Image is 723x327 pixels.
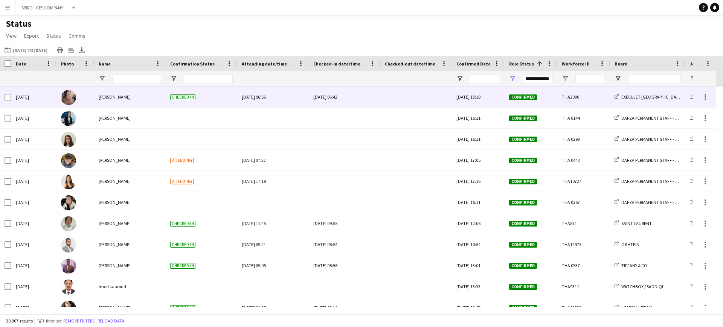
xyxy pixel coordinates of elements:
[509,116,537,121] span: Confirmed
[99,242,131,247] span: [PERSON_NAME]
[170,305,195,311] span: Checked-in
[61,153,76,168] img: Delon Romero
[77,46,86,55] app-action-btn: Export XLSX
[170,61,215,67] span: Confirmation Status
[61,280,76,295] img: imed kaaroud
[66,31,88,41] a: Comms
[452,150,505,170] div: [DATE] 17:05
[11,87,56,107] div: [DATE]
[557,276,610,297] div: THA9311
[242,150,304,170] div: [DATE] 07:32
[456,61,491,67] span: Confirmed Date
[61,132,76,147] img: Pooneh Zarnegar
[452,87,505,107] div: [DATE] 15:18
[170,179,194,184] span: Attending
[24,32,39,39] span: Export
[470,74,500,83] input: Confirmed Date Filter Input
[621,199,694,205] span: DAFZA PERMANENT STAFF - 2019/2025
[170,221,195,227] span: Checked-in
[61,61,74,67] span: Photo
[99,305,131,310] span: [PERSON_NAME]
[452,108,505,128] div: [DATE] 16:11
[15,0,69,15] button: SPIRO - GES COMPANY
[575,74,606,83] input: Workforce ID Filter Input
[452,171,505,192] div: [DATE] 17:16
[99,75,105,82] button: Open Filter Menu
[456,75,463,82] button: Open Filter Menu
[61,301,76,316] img: Jane Veroy
[99,263,131,268] span: [PERSON_NAME]
[3,31,20,41] a: View
[96,317,126,325] button: Reload data
[313,297,376,318] div: [DATE] 09:14
[69,32,85,39] span: Comms
[615,199,694,205] a: DAFZA PERMANENT STAFF - 2019/2025
[615,61,628,67] span: Board
[557,150,610,170] div: THA 0443
[509,284,537,290] span: Confirmed
[452,297,505,318] div: [DATE] 10:07
[615,94,683,100] a: EXECUJET [GEOGRAPHIC_DATA]
[313,213,376,234] div: [DATE] 09:55
[621,157,694,163] span: DAFZA PERMANENT STAFF - 2019/2025
[11,192,56,213] div: [DATE]
[99,178,131,184] span: [PERSON_NAME]
[690,75,697,82] button: Open Filter Menu
[42,318,62,324] span: 1 filter set
[170,75,177,82] button: Open Filter Menu
[11,150,56,170] div: [DATE]
[615,136,694,142] a: DAFZA PERMANENT STAFF - 2019/2025
[170,158,194,163] span: Attending
[99,136,131,142] span: [PERSON_NAME]
[61,237,76,252] img: kareem Mourad
[557,129,610,149] div: THA 0290
[615,75,621,82] button: Open Filter Menu
[452,213,505,234] div: [DATE] 12:06
[621,263,647,268] span: TIFFANY & CO
[6,32,17,39] span: View
[99,94,131,100] span: [PERSON_NAME]
[385,61,435,67] span: Checked-out date/time
[3,46,49,55] button: [DATE] to [DATE]
[242,61,287,67] span: Attending date/time
[11,276,56,297] div: [DATE]
[55,46,64,55] app-action-btn: Print
[621,136,694,142] span: DAFZA PERMANENT STAFF - 2019/2025
[557,255,610,276] div: THA 0537
[99,115,131,121] span: [PERSON_NAME]
[562,61,590,67] span: Workforce ID
[66,46,75,55] app-action-btn: Crew files as ZIP
[99,199,131,205] span: [PERSON_NAME]
[242,234,304,255] div: [DATE] 09:41
[615,284,663,289] a: WATCHBOX / SADDIQI
[621,178,694,184] span: DAFZA PERMANENT STAFF - 2019/2025
[557,297,610,318] div: THA13922
[615,221,652,226] a: SAINT LAURENT
[509,94,537,100] span: Confirmed
[11,255,56,276] div: [DATE]
[313,234,376,255] div: [DATE] 08:54
[242,255,304,276] div: [DATE] 09:05
[242,297,304,318] div: [DATE] 01:08
[99,61,111,67] span: Name
[452,255,505,276] div: [DATE] 13:01
[509,137,537,142] span: Confirmed
[509,242,537,248] span: Confirmed
[61,259,76,274] img: Rami Anjari
[557,192,610,213] div: THA 0367
[452,234,505,255] div: [DATE] 10:54
[621,284,663,289] span: WATCHBOX / SADDIQI
[509,61,534,67] span: Role Status
[509,305,537,311] span: Confirmed
[11,297,56,318] div: [DATE]
[509,221,537,227] span: Confirmed
[452,129,505,149] div: [DATE] 16:11
[61,216,76,231] img: Mobina Heidari
[62,317,96,325] button: Remove filters
[21,31,42,41] a: Export
[11,129,56,149] div: [DATE]
[690,61,709,67] span: Job Title
[11,213,56,234] div: [DATE]
[43,31,64,41] a: Status
[313,255,376,276] div: [DATE] 08:56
